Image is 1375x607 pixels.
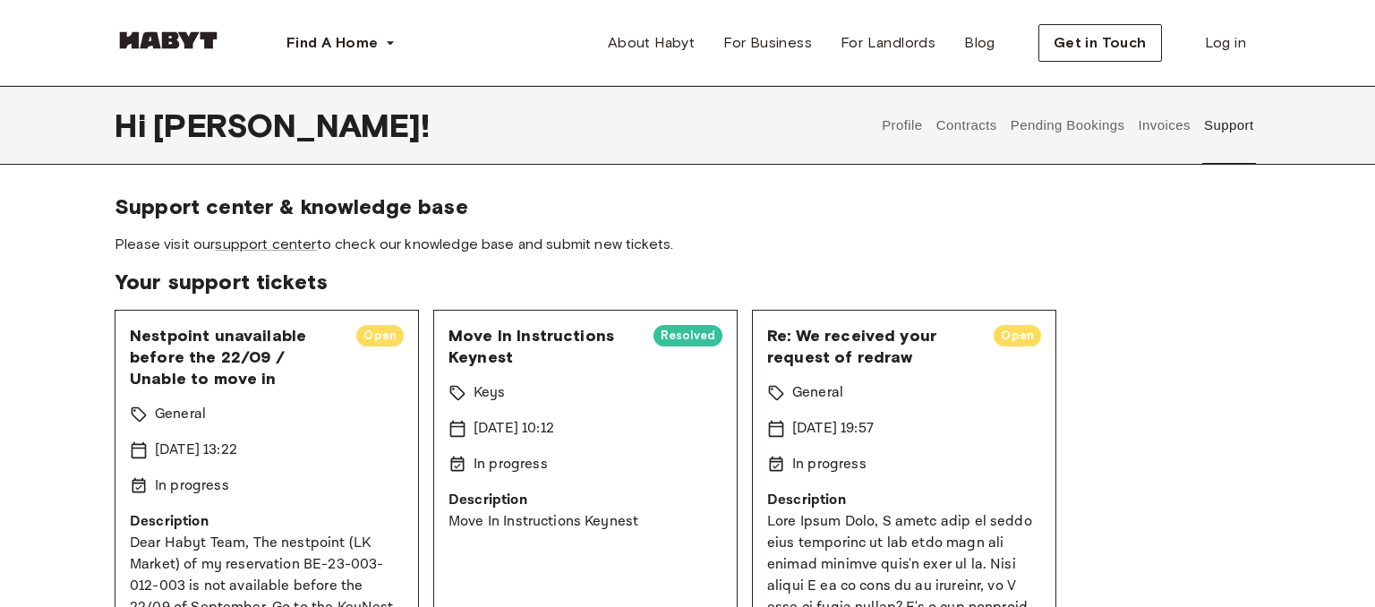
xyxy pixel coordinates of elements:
span: Find A Home [286,32,378,54]
span: Log in [1205,32,1246,54]
a: Blog [950,25,1010,61]
button: Pending Bookings [1008,86,1127,165]
a: For Business [709,25,826,61]
p: General [155,404,206,425]
span: Support center & knowledge base [115,193,1260,220]
button: Profile [880,86,926,165]
span: Re: We received your request of redraw [767,325,979,368]
p: [DATE] 10:12 [474,418,554,440]
p: General [792,382,843,404]
a: Log in [1191,25,1260,61]
span: For Business [723,32,812,54]
span: Open [994,327,1041,345]
p: [DATE] 19:57 [792,418,874,440]
p: Move In Instructions Keynest [448,511,722,533]
button: Invoices [1136,86,1192,165]
button: Get in Touch [1038,24,1162,62]
img: Habyt [115,31,222,49]
div: user profile tabs [875,86,1260,165]
p: In progress [474,454,548,475]
a: support center [215,235,316,252]
span: Your support tickets [115,269,1260,295]
button: Contracts [934,86,999,165]
span: Move In Instructions Keynest [448,325,639,368]
span: Hi [115,107,153,144]
a: For Landlords [826,25,950,61]
span: Open [356,327,404,345]
p: [DATE] 13:22 [155,440,237,461]
span: Please visit our to check our knowledge base and submit new tickets. [115,235,1260,254]
span: [PERSON_NAME] ! [153,107,430,144]
span: About Habyt [608,32,695,54]
p: In progress [792,454,867,475]
span: For Landlords [841,32,935,54]
p: Description [130,511,404,533]
p: In progress [155,475,229,497]
span: Nestpoint unavailable before the 22/09 / Unable to move in [130,325,342,389]
p: Keys [474,382,506,404]
button: Support [1201,86,1256,165]
p: Description [767,490,1041,511]
p: Description [448,490,722,511]
button: Find A Home [272,25,410,61]
span: Get in Touch [1054,32,1147,54]
span: Resolved [653,327,722,345]
a: About Habyt [594,25,709,61]
span: Blog [964,32,995,54]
